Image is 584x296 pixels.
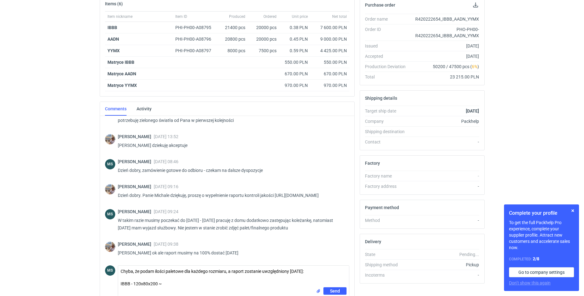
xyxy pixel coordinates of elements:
[282,24,308,31] div: 0.38 PLN
[365,161,380,166] h2: Factory
[220,45,248,57] div: 8000 pcs
[105,242,115,252] img: Michał Palasek
[105,265,115,276] div: Michał Sokołowski
[365,3,395,8] h2: Purchase order
[365,205,399,210] h2: Payment method
[313,48,347,54] div: 4 425.00 PLN
[365,96,397,101] h2: Shipping details
[154,242,178,247] span: [DATE] 09:38
[292,14,308,19] span: Unit price
[105,209,115,219] figcaption: MS
[154,184,178,189] span: [DATE] 09:16
[365,251,411,258] div: State
[411,118,479,124] div: Packhelp
[282,59,308,65] div: 550.00 PLN
[411,173,479,179] div: -
[107,25,117,30] a: IBBB
[220,22,248,33] div: 21400 pcs
[118,217,344,232] p: W takim razie musimy poczekać do [DATE] - [DATE] pracuję z domu dodatkowo zastępując koleżankę, n...
[313,36,347,42] div: 9 000.00 PLN
[154,134,178,139] span: [DATE] 13:52
[118,159,154,164] span: [PERSON_NAME]
[175,14,187,19] span: Item ID
[229,14,245,19] span: Produced
[107,14,132,19] span: Item nickname
[263,14,277,19] span: Ordered
[248,22,279,33] div: 20000 pcs
[365,183,411,189] div: Factory address
[365,53,411,59] div: Accepted
[282,82,308,88] div: 970.00 PLN
[154,159,178,164] span: [DATE] 08:46
[509,209,574,217] h1: Complete your profile
[282,48,308,54] div: 0.59 PLN
[175,36,217,42] div: PHI-PH00-A08796
[105,159,115,169] figcaption: MS
[411,26,479,39] div: PHO-PH00-R420222654_IBBB_AADN_YYMX
[105,184,115,194] img: Michał Palasek
[220,33,248,45] div: 20800 pcs
[509,256,574,262] div: Completed:
[533,256,539,261] strong: 2 / 8
[509,219,574,251] p: To get the full Packhelp Pro experience, complete your supplier profile. Attract new customers an...
[365,239,381,244] h2: Delivery
[365,139,411,145] div: Contact
[411,262,479,268] div: Pickup
[411,272,479,278] div: -
[175,24,217,31] div: PHI-PH00-A08795
[330,289,340,293] span: Send
[118,142,344,149] p: [PERSON_NAME] dziekuję akceptuje
[569,207,577,214] button: Skip for now
[472,64,477,69] span: 6%
[107,37,119,42] a: AADN
[365,217,411,223] div: Method
[282,71,308,77] div: 670.00 PLN
[365,16,411,22] div: Order name
[411,43,479,49] div: [DATE]
[175,48,217,54] div: PHI-PH00-A08797
[107,60,134,65] strong: Matryce IBBB
[313,59,347,65] div: 550.00 PLN
[509,280,551,286] button: Don’t show this again
[466,108,479,113] strong: [DATE]
[365,63,411,70] div: Production Deviation
[107,48,120,53] a: YYMX
[248,33,279,45] div: 20000 pcs
[411,74,479,80] div: 23 215.00 PLN
[472,1,479,9] button: Download PO
[118,242,154,247] span: [PERSON_NAME]
[365,74,411,80] div: Total
[118,192,344,199] p: Dzień dobry. Panie Michale dziękuję, proszę o wypełnienie raportu kontroli jakości [URL][DOMAIN_N...
[118,266,349,287] textarea: Chyba, że podam ilości paletowe dla każdego rozmiaru, a raport zostanie uwzględniony [DATE]: IBBB...
[509,267,574,277] a: Go to company settings
[118,209,154,214] span: [PERSON_NAME]
[433,63,479,70] span: 50200 / 47500 pcs ( )
[118,184,154,189] span: [PERSON_NAME]
[107,83,137,88] strong: Matryce YYMX
[105,102,127,116] a: Comments
[411,53,479,59] div: [DATE]
[282,36,308,42] div: 0.45 PLN
[365,262,411,268] div: Shipping method
[323,287,347,295] button: Send
[118,109,344,124] p: [PERSON_NAME], system mi wysyła powiadomienia mailowe o akceptacji zamówienia na platformie - nie...
[365,118,411,124] div: Company
[411,183,479,189] div: -
[118,167,344,174] p: Dzień dobry, zamówienie gotowe do odbioru - czekam na dalsze dyspozycje
[365,26,411,39] div: Order ID
[248,45,279,57] div: 7500 pcs
[365,43,411,49] div: Issued
[154,209,178,214] span: [DATE] 09:24
[105,134,115,144] div: Michał Palasek
[313,24,347,31] div: 7 600.00 PLN
[332,14,347,19] span: Net total
[105,159,115,169] div: Michał Sokołowski
[137,102,152,116] a: Activity
[105,265,115,276] figcaption: MS
[459,252,479,257] em: Pending...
